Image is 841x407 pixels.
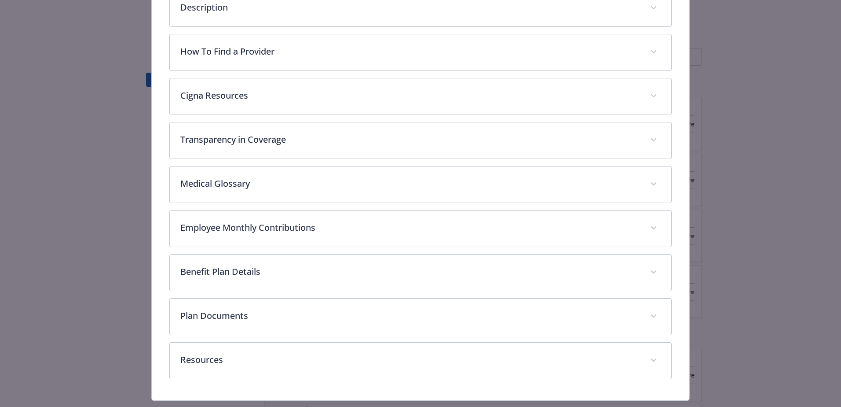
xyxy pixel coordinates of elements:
div: Medical Glossary [170,166,671,203]
p: How To Find a Provider [180,45,640,58]
div: How To Find a Provider [170,34,671,70]
p: Benefit Plan Details [180,265,640,278]
p: Medical Glossary [180,177,640,190]
p: Cigna Resources [180,89,640,102]
div: Employee Monthly Contributions [170,211,671,247]
div: Plan Documents [170,299,671,335]
p: Transparency in Coverage [180,133,640,146]
p: Employee Monthly Contributions [180,221,640,234]
p: Description [180,1,640,14]
div: Resources [170,343,671,379]
p: Resources [180,353,640,366]
div: Cigna Resources [170,78,671,115]
p: Plan Documents [180,309,640,322]
div: Transparency in Coverage [170,122,671,159]
div: Benefit Plan Details [170,255,671,291]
